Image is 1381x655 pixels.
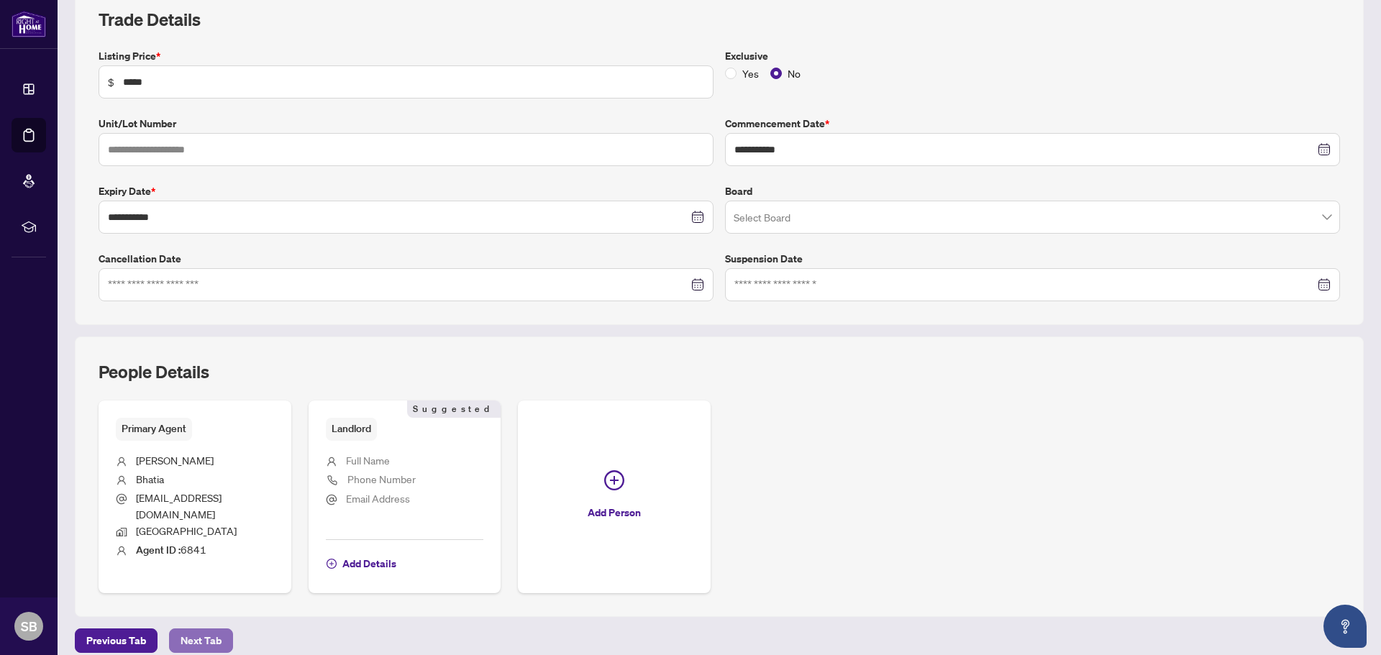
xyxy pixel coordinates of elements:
[99,360,209,383] h2: People Details
[782,65,806,81] span: No
[136,491,222,521] span: [EMAIL_ADDRESS][DOMAIN_NAME]
[347,472,416,485] span: Phone Number
[108,74,114,90] span: $
[518,400,711,593] button: Add Person
[12,11,46,37] img: logo
[604,470,624,490] span: plus-circle
[99,251,714,267] label: Cancellation Date
[342,552,396,575] span: Add Details
[21,616,37,636] span: SB
[136,524,237,537] span: [GEOGRAPHIC_DATA]
[327,559,337,569] span: plus-circle
[725,116,1340,132] label: Commencement Date
[407,400,501,418] span: Suggested
[588,501,641,524] span: Add Person
[116,418,192,440] span: Primary Agent
[725,251,1340,267] label: Suspension Date
[737,65,765,81] span: Yes
[326,418,377,440] span: Landlord
[346,492,410,505] span: Email Address
[725,183,1340,199] label: Board
[136,544,181,556] b: Agent ID :
[136,543,206,556] span: 6841
[326,551,397,576] button: Add Details
[99,8,1340,31] h2: Trade Details
[346,454,390,467] span: Full Name
[725,48,1340,64] label: Exclusive
[1323,605,1367,648] button: Open asap
[86,629,146,652] span: Previous Tab
[136,472,164,485] span: Bhatia
[169,628,233,653] button: Next Tab
[99,48,714,64] label: Listing Price
[75,628,158,653] button: Previous Tab
[99,183,714,199] label: Expiry Date
[136,454,214,467] span: [PERSON_NAME]
[99,116,714,132] label: Unit/Lot Number
[181,629,222,652] span: Next Tab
